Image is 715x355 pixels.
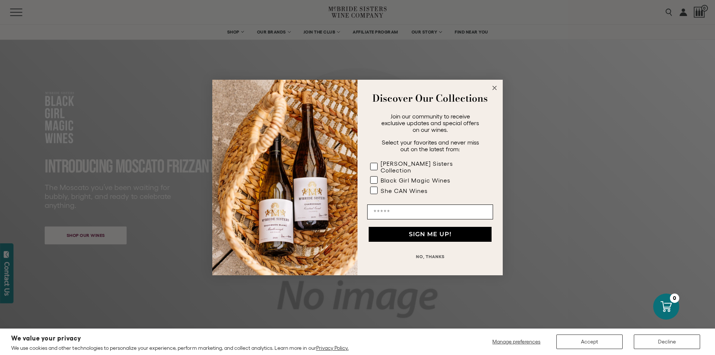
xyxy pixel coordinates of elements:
[367,205,493,219] input: Email
[382,139,479,152] span: Select your favorites and never miss out on the latest from:
[634,335,700,349] button: Decline
[369,227,492,242] button: SIGN ME UP!
[492,339,540,345] span: Manage preferences
[488,335,545,349] button: Manage preferences
[556,335,623,349] button: Accept
[381,187,428,194] div: She CAN Wines
[381,177,450,184] div: Black Girl Magic Wines
[212,80,357,275] img: 42653730-7e35-4af7-a99d-12bf478283cf.jpeg
[381,160,478,174] div: [PERSON_NAME] Sisters Collection
[316,345,349,351] a: Privacy Policy.
[490,83,499,92] button: Close dialog
[367,249,493,264] button: NO, THANKS
[11,345,349,351] p: We use cookies and other technologies to personalize your experience, perform marketing, and coll...
[381,113,479,133] span: Join our community to receive exclusive updates and special offers on our wines.
[670,294,679,303] div: 0
[372,91,488,105] strong: Discover Our Collections
[11,335,349,342] h2: We value your privacy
